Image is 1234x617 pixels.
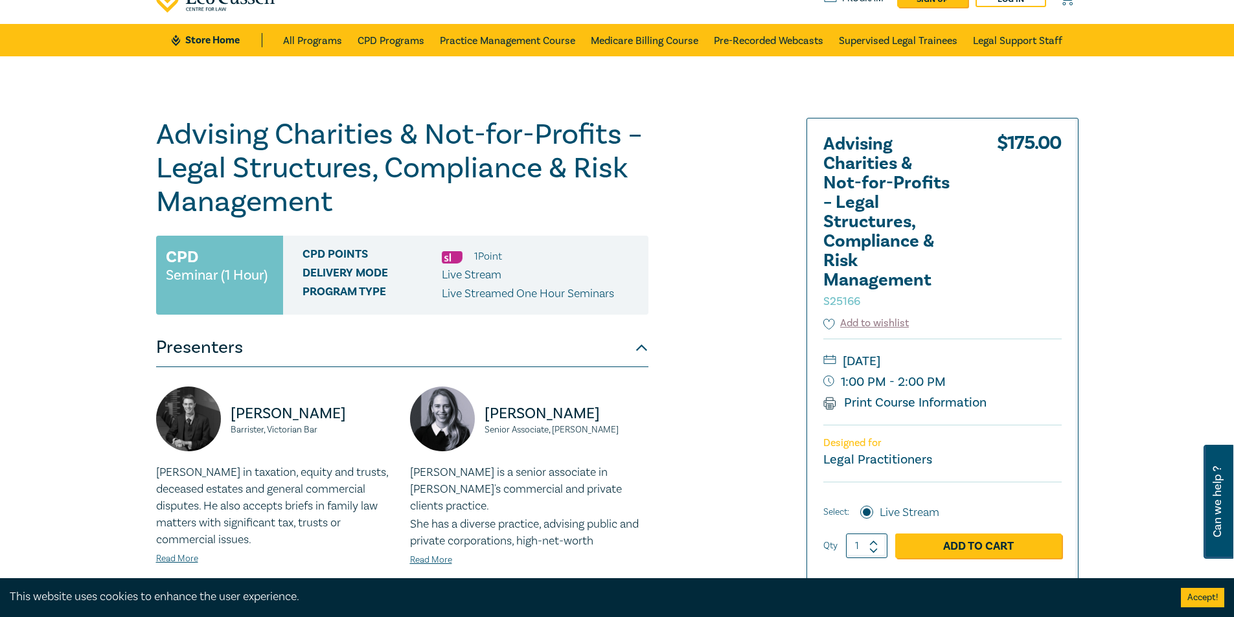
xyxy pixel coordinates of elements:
[156,553,198,565] a: Read More
[485,403,648,424] p: [PERSON_NAME]
[485,425,648,434] small: Senior Associate, [PERSON_NAME]
[410,464,648,515] p: [PERSON_NAME] is a senior associate in [PERSON_NAME]'s commercial and private clients practice.
[973,24,1062,56] a: Legal Support Staff
[166,269,268,282] small: Seminar (1 Hour)
[303,248,442,265] span: CPD Points
[440,24,575,56] a: Practice Management Course
[1211,453,1224,551] span: Can we help ?
[10,589,1161,605] div: This website uses cookies to enhance the user experience.
[591,24,698,56] a: Medicare Billing Course
[442,251,463,264] img: Substantive Law
[823,294,860,309] small: S25166
[283,24,342,56] a: All Programs
[166,245,198,269] h3: CPD
[156,464,394,548] p: [PERSON_NAME] in taxation, equity and trusts, deceased estates and general commercial disputes. H...
[410,554,452,566] a: Read More
[823,505,849,519] span: Select:
[303,286,442,302] span: Program type
[358,24,424,56] a: CPD Programs
[410,516,648,550] p: She has a diverse practice, advising public and private corporations, high-net-worth
[823,316,909,331] button: Add to wishlist
[839,24,957,56] a: Supervised Legal Trainees
[823,372,1062,392] small: 1:00 PM - 2:00 PM
[997,135,1062,316] div: $ 175.00
[823,437,1062,449] p: Designed for
[172,33,262,47] a: Store Home
[823,451,932,468] small: Legal Practitioners
[442,286,614,302] p: Live Streamed One Hour Seminars
[474,248,502,265] li: 1 Point
[823,351,1062,372] small: [DATE]
[410,387,475,451] img: https://s3.ap-southeast-2.amazonaws.com/leo-cussen-store-production-content/Contacts/Jessica%20Wi...
[1181,588,1224,607] button: Accept cookies
[823,135,966,309] h2: Advising Charities & Not-for-Profits – Legal Structures, Compliance & Risk Management
[156,118,648,219] h1: Advising Charities & Not-for-Profits – Legal Structures, Compliance & Risk Management
[846,533,887,558] input: 1
[823,539,838,553] label: Qty
[231,403,394,424] p: [PERSON_NAME]
[823,394,987,411] a: Print Course Information
[156,328,648,367] button: Presenters
[442,267,501,282] span: Live Stream
[303,267,442,284] span: Delivery Mode
[231,425,394,434] small: Barrister, Victorian Bar
[156,387,221,451] img: https://s3.ap-southeast-2.amazonaws.com/leo-cussen-store-production-content/Contacts/Andrew%20Spi...
[714,24,823,56] a: Pre-Recorded Webcasts
[895,533,1062,558] a: Add to Cart
[880,504,939,521] label: Live Stream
